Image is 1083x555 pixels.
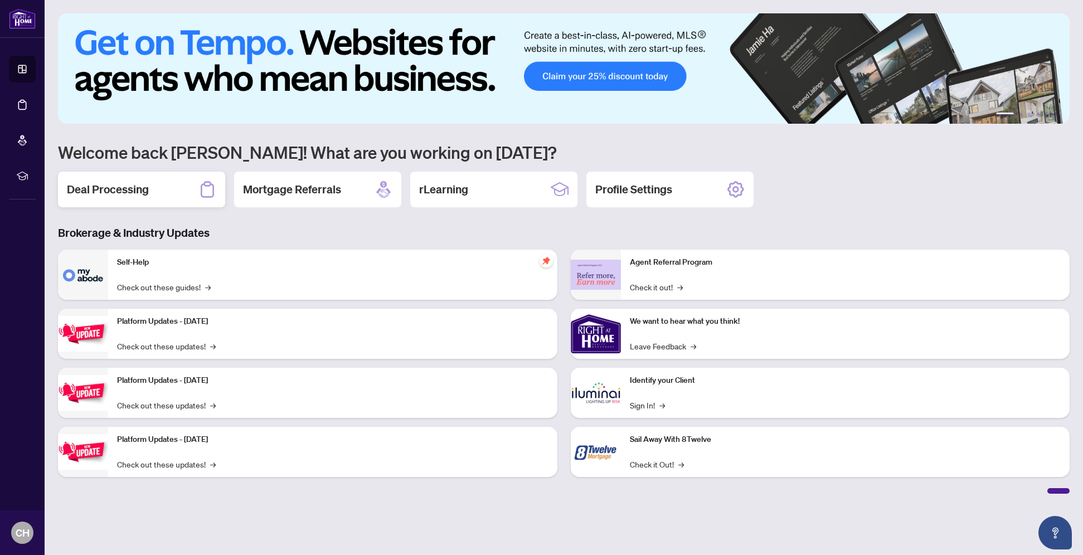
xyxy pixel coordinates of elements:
img: Slide 0 [58,13,1070,124]
p: Identify your Client [630,374,1061,387]
span: → [210,458,216,470]
span: pushpin [540,254,553,267]
span: CH [16,525,30,541]
img: Sail Away With 8Twelve [571,427,621,477]
img: logo [9,8,36,29]
p: Sail Away With 8Twelve [630,434,1061,446]
img: Self-Help [58,250,108,300]
a: Check out these updates!→ [117,399,216,411]
button: 1 [996,113,1014,117]
span: → [677,281,683,293]
h2: Profile Settings [595,182,672,197]
span: → [659,399,665,411]
button: 3 [1027,113,1032,117]
img: We want to hear what you think! [571,309,621,359]
p: Platform Updates - [DATE] [117,315,548,328]
p: Platform Updates - [DATE] [117,434,548,446]
button: 5 [1045,113,1050,117]
p: Agent Referral Program [630,256,1061,269]
button: 6 [1054,113,1058,117]
img: Platform Updates - June 23, 2025 [58,434,108,469]
h2: rLearning [419,182,468,197]
a: Leave Feedback→ [630,340,696,352]
p: Self-Help [117,256,548,269]
a: Check out these updates!→ [117,458,216,470]
h3: Brokerage & Industry Updates [58,225,1070,241]
h2: Mortgage Referrals [243,182,341,197]
a: Sign In!→ [630,399,665,411]
h1: Welcome back [PERSON_NAME]! What are you working on [DATE]? [58,142,1070,163]
button: 2 [1018,113,1023,117]
p: Platform Updates - [DATE] [117,374,548,387]
button: 4 [1036,113,1041,117]
a: Check it out!→ [630,281,683,293]
p: We want to hear what you think! [630,315,1061,328]
img: Agent Referral Program [571,260,621,290]
span: → [210,399,216,411]
span: → [678,458,684,470]
a: Check out these updates!→ [117,340,216,352]
span: → [691,340,696,352]
img: Identify your Client [571,368,621,418]
a: Check out these guides!→ [117,281,211,293]
img: Platform Updates - July 21, 2025 [58,316,108,351]
a: Check it Out!→ [630,458,684,470]
button: Open asap [1038,516,1072,549]
img: Platform Updates - July 8, 2025 [58,375,108,410]
span: → [205,281,211,293]
span: → [210,340,216,352]
h2: Deal Processing [67,182,149,197]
